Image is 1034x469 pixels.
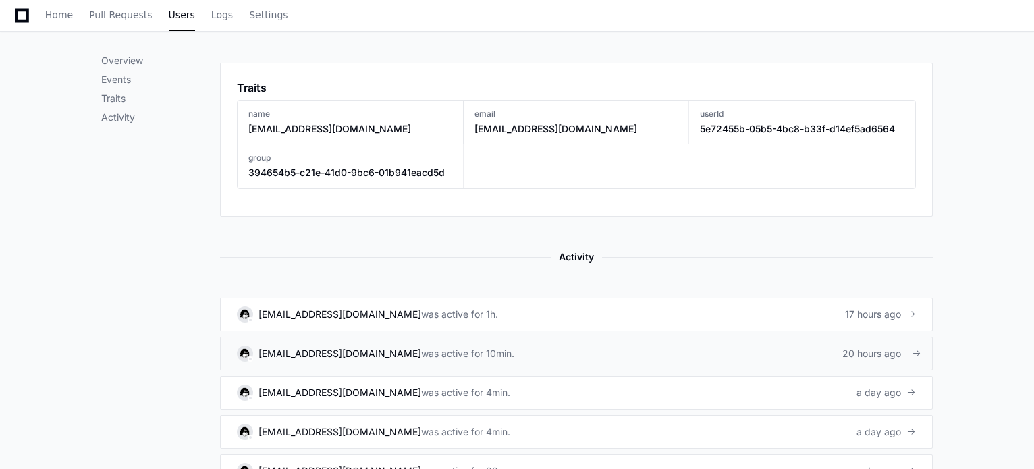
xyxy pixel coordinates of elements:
[421,347,514,360] div: was active for 10min.
[101,54,220,67] p: Overview
[248,109,411,119] h3: name
[248,153,445,163] h3: group
[238,425,251,438] img: 16.svg
[237,80,267,96] h1: Traits
[700,109,895,119] h3: userId
[237,80,916,96] app-pz-page-link-header: Traits
[474,109,637,119] h3: email
[101,111,220,124] p: Activity
[248,166,445,180] h3: 394654b5-c21e-41d0-9bc6-01b941eacd5d
[101,92,220,105] p: Traits
[551,249,602,265] span: Activity
[169,11,195,19] span: Users
[258,347,421,360] div: [EMAIL_ADDRESS][DOMAIN_NAME]
[258,308,421,321] div: [EMAIL_ADDRESS][DOMAIN_NAME]
[238,386,251,399] img: 16.svg
[421,308,498,321] div: was active for 1h.
[211,11,233,19] span: Logs
[220,415,933,449] a: [EMAIL_ADDRESS][DOMAIN_NAME]was active for 4min.a day ago
[474,122,637,136] h3: [EMAIL_ADDRESS][DOMAIN_NAME]
[842,347,916,360] div: 20 hours ago
[421,386,510,399] div: was active for 4min.
[248,122,411,136] h3: [EMAIL_ADDRESS][DOMAIN_NAME]
[238,347,251,360] img: 16.svg
[89,11,152,19] span: Pull Requests
[249,11,288,19] span: Settings
[220,298,933,331] a: [EMAIL_ADDRESS][DOMAIN_NAME]was active for 1h.17 hours ago
[856,386,916,399] div: a day ago
[856,425,916,439] div: a day ago
[238,308,251,321] img: 16.svg
[845,308,916,321] div: 17 hours ago
[700,122,895,136] h3: 5e72455b-05b5-4bc8-b33f-d14ef5ad6564
[220,376,933,410] a: [EMAIL_ADDRESS][DOMAIN_NAME]was active for 4min.a day ago
[258,386,421,399] div: [EMAIL_ADDRESS][DOMAIN_NAME]
[45,11,73,19] span: Home
[101,73,220,86] p: Events
[220,337,933,370] a: [EMAIL_ADDRESS][DOMAIN_NAME]was active for 10min.20 hours ago
[421,425,510,439] div: was active for 4min.
[258,425,421,439] div: [EMAIL_ADDRESS][DOMAIN_NAME]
